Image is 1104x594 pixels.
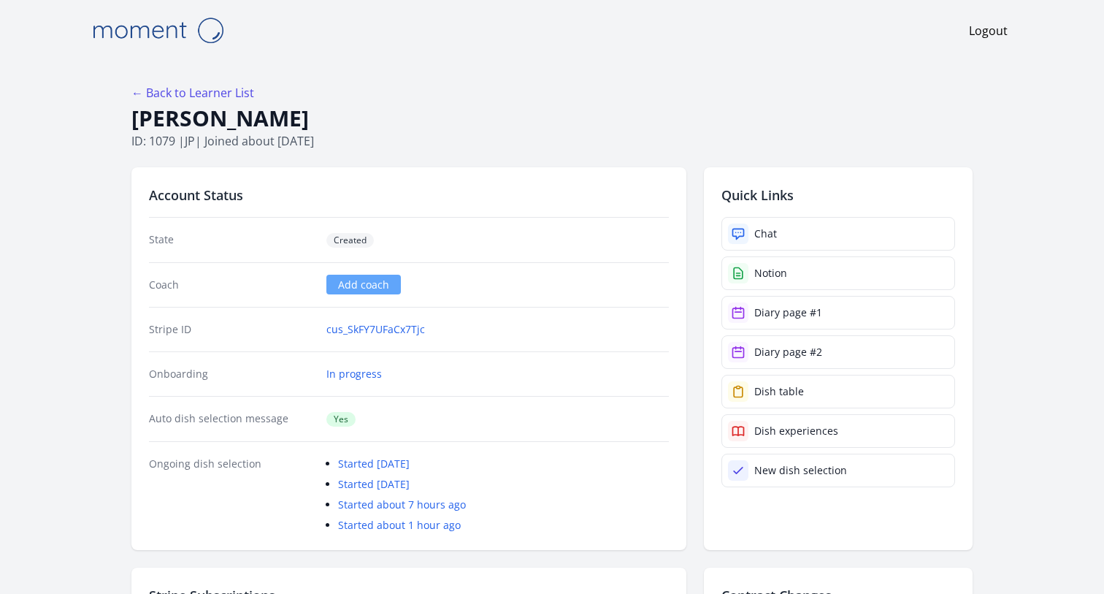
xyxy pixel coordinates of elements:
a: Diary page #2 [721,335,955,369]
a: Diary page #1 [721,296,955,330]
div: Diary page #2 [754,345,822,359]
div: Notion [754,266,787,281]
dt: Coach [149,278,315,292]
a: Dish experiences [721,414,955,448]
a: Started about 1 hour ago [338,518,461,532]
a: Chat [721,217,955,251]
dt: Ongoing dish selection [149,457,315,533]
a: Add coach [326,275,401,294]
a: Started [DATE] [338,477,410,491]
div: Chat [754,226,777,241]
div: Dish experiences [754,424,838,438]
span: jp [185,133,195,149]
dt: Stripe ID [149,322,315,337]
h2: Account Status [149,185,669,205]
a: Logout [969,22,1008,39]
img: Moment [85,12,231,49]
p: ID: 1079 | | Joined about [DATE] [131,132,973,150]
a: Started [DATE] [338,457,410,471]
a: Notion [721,256,955,290]
h1: [PERSON_NAME] [131,104,973,132]
a: Dish table [721,375,955,408]
div: New dish selection [754,463,847,478]
dt: State [149,232,315,248]
div: Diary page #1 [754,305,822,320]
dt: Auto dish selection message [149,411,315,427]
a: New dish selection [721,454,955,487]
a: In progress [326,367,382,381]
span: Yes [326,412,356,427]
a: ← Back to Learner List [131,85,254,101]
a: cus_SkFY7UFaCx7Tjc [326,322,425,337]
h2: Quick Links [721,185,955,205]
div: Dish table [754,384,804,399]
a: Started about 7 hours ago [338,498,466,511]
span: Created [326,233,374,248]
dt: Onboarding [149,367,315,381]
